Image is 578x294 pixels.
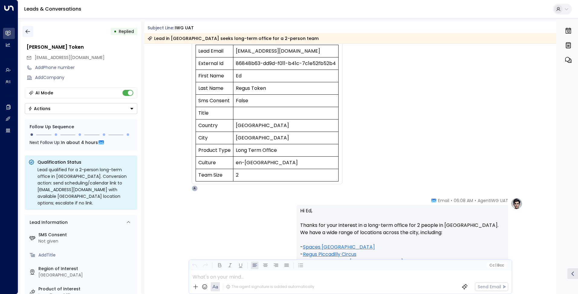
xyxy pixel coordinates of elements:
div: Lead Information [28,219,68,226]
a: Leads & Conversations [24,5,81,12]
td: City [196,132,233,144]
a: Spaces Shoreditch, [GEOGRAPHIC_DATA] [303,258,403,265]
td: [EMAIL_ADDRESS][DOMAIN_NAME] [233,45,338,57]
td: 2 [233,169,338,181]
p: Qualification Status [37,159,134,165]
div: Actions [28,106,50,111]
td: Country [196,119,233,132]
td: [GEOGRAPHIC_DATA] [233,119,338,132]
div: Lead in [GEOGRAPHIC_DATA] seeks long-term office for a 2-person team [148,35,319,41]
span: regus@dropjar.com [35,54,105,61]
label: Product of Interest [38,286,135,292]
span: Cc Bcc [489,263,504,267]
a: Regus Piccadilly Circus [303,251,356,258]
td: Last Name [196,82,233,95]
button: Actions [25,103,137,114]
span: AgentIWG UAT [478,198,508,204]
label: SMS Consent [38,232,135,238]
span: | [495,263,496,267]
span: • [475,198,476,204]
td: Title [196,107,233,119]
img: profile-logo.png [511,198,523,210]
div: AddCompany [35,74,137,81]
div: AddPhone number [35,64,137,71]
span: • [451,198,452,204]
div: Lead qualified for a 2-person long-term office in [GEOGRAPHIC_DATA]. Conversion action: send sche... [37,166,134,206]
span: [EMAIL_ADDRESS][DOMAIN_NAME] [35,54,105,60]
div: Button group with a nested menu [25,103,137,114]
div: Next Follow Up: [30,139,132,146]
td: [GEOGRAPHIC_DATA] [233,132,338,144]
td: First Name [196,70,233,82]
button: Undo [191,262,198,269]
td: en-[GEOGRAPHIC_DATA] [233,157,338,169]
div: Follow Up Sequence [30,124,132,130]
span: Subject Line: [148,25,174,31]
td: External Id [196,57,233,70]
label: Region of Interest [38,266,135,272]
td: Team Size [196,169,233,181]
td: Lead Email [196,45,233,57]
div: [GEOGRAPHIC_DATA] [38,272,135,278]
span: 06:08 AM [454,198,473,204]
button: Redo [201,262,209,269]
td: Sms Consent [196,95,233,107]
td: Long Term Office [233,144,338,157]
span: Replied [119,28,134,34]
td: 86848b63-dd9d-f011-b41c-7c1e52fb52b4 [233,57,338,70]
td: Ed [233,70,338,82]
div: • [114,26,117,37]
button: Cc|Bcc [487,263,506,268]
div: Not given [38,238,135,244]
div: AI Mode [35,90,53,96]
div: IWG UAT [175,25,194,31]
div: A [192,185,198,191]
div: The agent signature is added automatically [226,284,314,289]
span: In about 4 hours [61,139,98,146]
div: AddTitle [38,252,135,258]
div: [PERSON_NAME] Token [27,44,137,51]
a: Spaces [GEOGRAPHIC_DATA] [303,243,375,251]
td: False [233,95,338,107]
span: Email [438,198,449,204]
td: Regus Token [233,82,338,95]
td: Culture [196,157,233,169]
td: Product Type [196,144,233,157]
